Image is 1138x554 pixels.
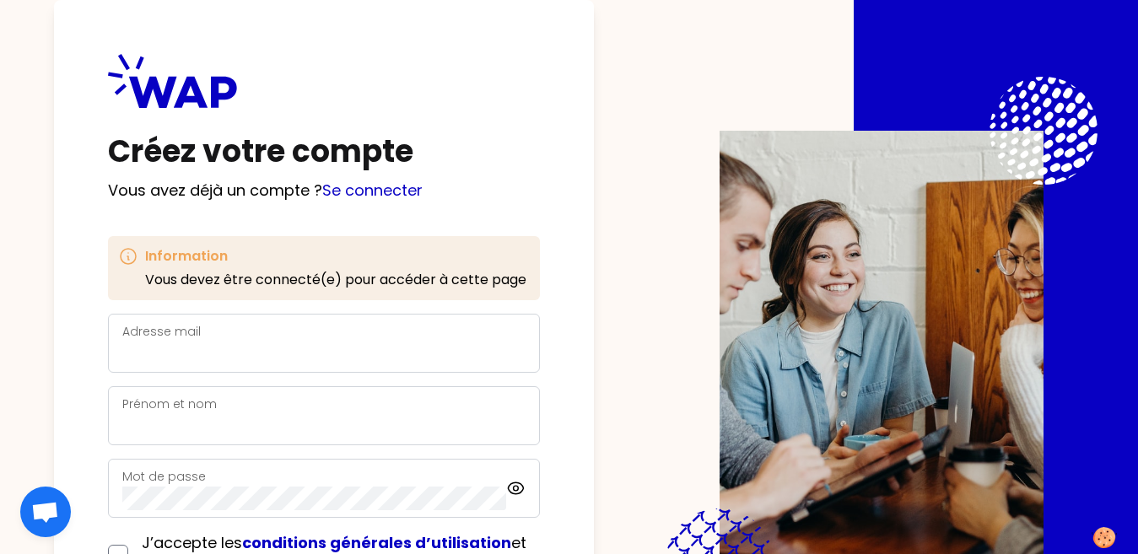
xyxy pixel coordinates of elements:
[145,270,526,290] p: Vous devez être connecté(e) pour accéder à cette page
[322,180,423,201] a: Se connecter
[108,179,540,202] p: Vous avez déjà un compte ?
[242,532,511,553] a: conditions générales d’utilisation
[145,246,526,266] h3: Information
[122,395,217,412] label: Prénom et nom
[122,323,201,340] label: Adresse mail
[108,135,540,169] h1: Créez votre compte
[122,468,206,485] label: Mot de passe
[20,487,71,537] div: Ouvrir le chat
